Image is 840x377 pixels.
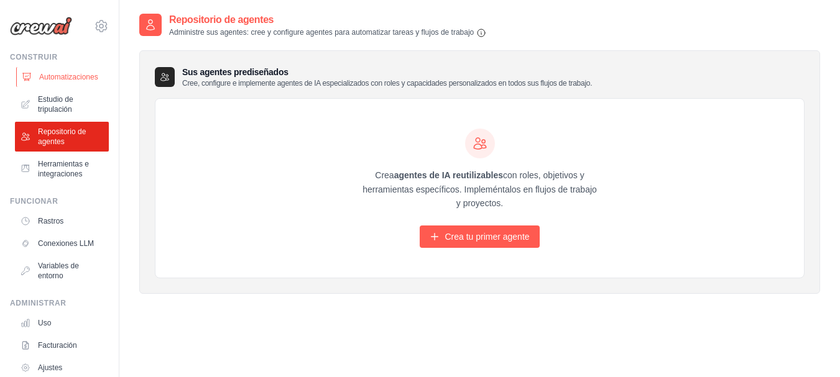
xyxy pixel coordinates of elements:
a: Uso [15,313,109,333]
font: con roles, objetivos y herramientas específicos. Impleméntalos en flujos de trabajo y proyectos. [362,170,597,209]
a: Herramientas e integraciones [15,154,109,184]
a: Variables de entorno [15,256,109,286]
font: Cree, configure e implemente agentes de IA especializados con roles y capacidades personalizados ... [182,79,592,88]
a: Automatizaciones [16,67,110,87]
font: Herramientas e integraciones [38,160,89,178]
font: Automatizaciones [39,73,98,81]
font: Ajustes [38,363,62,372]
a: Repositorio de agentes [15,122,109,152]
a: Conexiones LLM [15,234,109,253]
font: Variables de entorno [38,261,79,280]
a: Crea tu primer agente [420,225,539,248]
font: Repositorio de agentes [38,127,86,146]
font: Construir [10,53,58,61]
img: Logo [10,17,72,35]
a: Facturación [15,335,109,355]
a: Estudio de tripulación [15,89,109,119]
font: Conexiones LLM [38,239,94,248]
font: agentes de IA reutilizables [394,170,503,180]
font: Crea tu primer agente [445,232,529,242]
font: Administre sus agentes: cree y configure agentes para automatizar tareas y flujos de trabajo [169,28,474,37]
font: Uso [38,319,51,327]
font: Administrar [10,299,67,307]
font: Rastros [38,217,63,225]
a: Rastros [15,211,109,231]
font: Funcionar [10,197,58,206]
font: Sus agentes prediseñados [182,67,288,77]
font: Crea [375,170,394,180]
font: Repositorio de agentes [169,14,274,25]
font: Estudio de tripulación [38,95,73,114]
font: Facturación [38,341,77,350]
